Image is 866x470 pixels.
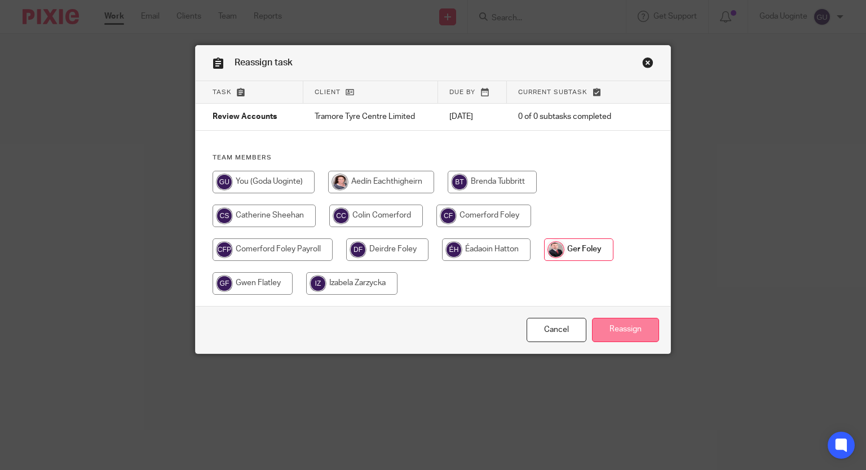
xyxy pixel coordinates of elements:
input: Reassign [592,318,659,342]
a: Close this dialog window [642,57,653,72]
span: Current subtask [518,89,587,95]
td: 0 of 0 subtasks completed [507,104,634,131]
p: Tramore Tyre Centre Limited [315,111,427,122]
span: Task [213,89,232,95]
span: Reassign task [235,58,293,67]
h4: Team members [213,153,654,162]
span: Client [315,89,341,95]
span: Review Accounts [213,113,277,121]
a: Close this dialog window [527,318,586,342]
span: Due by [449,89,475,95]
p: [DATE] [449,111,496,122]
